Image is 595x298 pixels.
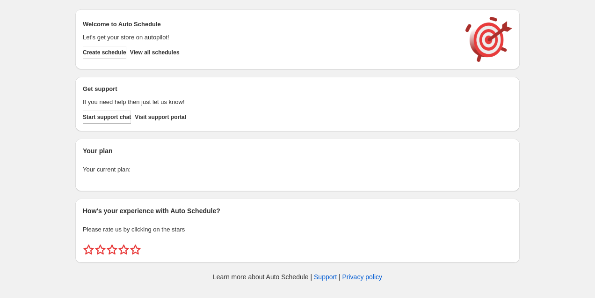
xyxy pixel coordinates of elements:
[83,84,456,94] h2: Get support
[83,113,131,121] span: Start support chat
[83,46,126,59] button: Create schedule
[135,111,186,124] a: Visit support portal
[83,20,456,29] h2: Welcome to Auto Schedule
[83,225,512,234] p: Please rate us by clicking on the stars
[83,146,512,156] h2: Your plan
[314,273,337,281] a: Support
[342,273,383,281] a: Privacy policy
[130,46,180,59] button: View all schedules
[83,97,456,107] p: If you need help then just let us know!
[213,272,382,282] p: Learn more about Auto Schedule | |
[135,113,186,121] span: Visit support portal
[130,49,180,56] span: View all schedules
[83,206,512,216] h2: How's your experience with Auto Schedule?
[83,111,131,124] a: Start support chat
[83,49,126,56] span: Create schedule
[83,33,456,42] p: Let's get your store on autopilot!
[83,165,512,174] p: Your current plan:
